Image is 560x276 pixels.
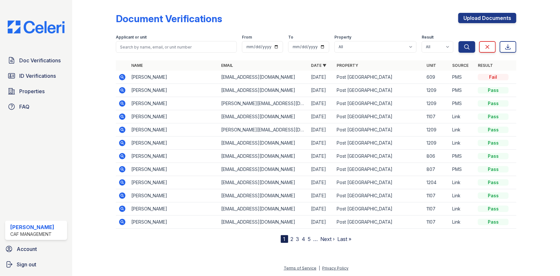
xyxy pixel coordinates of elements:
a: Next › [321,236,335,242]
div: Pass [478,87,509,93]
td: [EMAIL_ADDRESS][DOMAIN_NAME] [219,189,308,202]
a: 4 [302,236,306,242]
td: [DATE] [308,150,334,163]
div: | [319,266,320,271]
td: 1209 [424,97,450,110]
td: PMS [450,150,475,163]
label: Property [334,35,351,40]
td: Link [450,216,475,229]
div: Pass [478,153,509,159]
td: [PERSON_NAME] [129,97,219,110]
td: 1107 [424,216,450,229]
td: 1107 [424,202,450,216]
td: [PERSON_NAME] [129,163,219,176]
td: [EMAIL_ADDRESS][DOMAIN_NAME] [219,163,308,176]
td: Post [GEOGRAPHIC_DATA] [334,123,424,137]
td: [EMAIL_ADDRESS][DOMAIN_NAME] [219,137,308,150]
td: Post [GEOGRAPHIC_DATA] [334,84,424,97]
td: Post [GEOGRAPHIC_DATA] [334,110,424,123]
td: [PERSON_NAME] [129,110,219,123]
div: Document Verifications [116,13,222,24]
div: Pass [478,113,509,120]
td: Post [GEOGRAPHIC_DATA] [334,202,424,216]
td: PMS [450,84,475,97]
td: Post [GEOGRAPHIC_DATA] [334,176,424,189]
td: [PERSON_NAME] [129,123,219,137]
div: Pass [478,127,509,133]
a: 3 [296,236,299,242]
td: [EMAIL_ADDRESS][DOMAIN_NAME] [219,202,308,216]
td: [EMAIL_ADDRESS][DOMAIN_NAME] [219,71,308,84]
a: ID Verifications [5,69,67,82]
a: Upload Documents [458,13,516,23]
a: Source [452,63,469,68]
td: Post [GEOGRAPHIC_DATA] [334,216,424,229]
a: Email [221,63,233,68]
td: [DATE] [308,189,334,202]
td: [EMAIL_ADDRESS][DOMAIN_NAME] [219,176,308,189]
td: [PERSON_NAME] [129,150,219,163]
td: Link [450,110,475,123]
div: Pass [478,140,509,146]
td: [DATE] [308,97,334,110]
img: CE_Logo_Blue-a8612792a0a2168367f1c8372b55b34899dd931a85d93a1a3d3e32e68fde9ad4.png [3,21,70,33]
td: [DATE] [308,216,334,229]
div: Pass [478,100,509,107]
td: Post [GEOGRAPHIC_DATA] [334,163,424,176]
a: Date ▼ [311,63,326,68]
div: Pass [478,219,509,225]
td: [PERSON_NAME] [129,202,219,216]
td: [DATE] [308,123,334,137]
td: Link [450,137,475,150]
td: Post [GEOGRAPHIC_DATA] [334,150,424,163]
td: Post [GEOGRAPHIC_DATA] [334,97,424,110]
td: 1209 [424,84,450,97]
label: Applicant or unit [116,35,147,40]
td: Post [GEOGRAPHIC_DATA] [334,71,424,84]
td: 1209 [424,123,450,137]
span: FAQ [19,103,30,111]
td: Post [GEOGRAPHIC_DATA] [334,189,424,202]
td: 806 [424,150,450,163]
td: [DATE] [308,176,334,189]
td: [DATE] [308,202,334,216]
span: Properties [19,87,45,95]
td: [PERSON_NAME] [129,216,219,229]
label: Result [422,35,434,40]
a: Account [3,243,70,255]
input: Search by name, email, or unit number [116,41,237,53]
td: [DATE] [308,110,334,123]
td: [EMAIL_ADDRESS][DOMAIN_NAME] [219,216,308,229]
a: 5 [308,236,311,242]
td: 807 [424,163,450,176]
td: Link [450,176,475,189]
td: [PERSON_NAME] [129,189,219,202]
span: … [314,235,318,243]
div: Pass [478,192,509,199]
td: [EMAIL_ADDRESS][DOMAIN_NAME] [219,110,308,123]
td: [PERSON_NAME][EMAIL_ADDRESS][DOMAIN_NAME] [219,123,308,137]
div: Pass [478,179,509,186]
div: Pass [478,166,509,173]
a: Last » [338,236,352,242]
td: Link [450,123,475,137]
td: 1107 [424,110,450,123]
td: [DATE] [308,84,334,97]
td: PMS [450,163,475,176]
a: Doc Verifications [5,54,67,67]
label: From [242,35,252,40]
span: ID Verifications [19,72,56,80]
td: 609 [424,71,450,84]
div: Fail [478,74,509,80]
a: Sign out [3,258,70,271]
span: Account [17,245,37,253]
a: Unit [426,63,436,68]
div: Pass [478,206,509,212]
td: [EMAIL_ADDRESS][DOMAIN_NAME] [219,84,308,97]
td: [EMAIL_ADDRESS][DOMAIN_NAME] [219,150,308,163]
a: FAQ [5,100,67,113]
span: Doc Verifications [19,57,61,64]
td: [DATE] [308,71,334,84]
a: Terms of Service [284,266,316,271]
a: Property [337,63,358,68]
